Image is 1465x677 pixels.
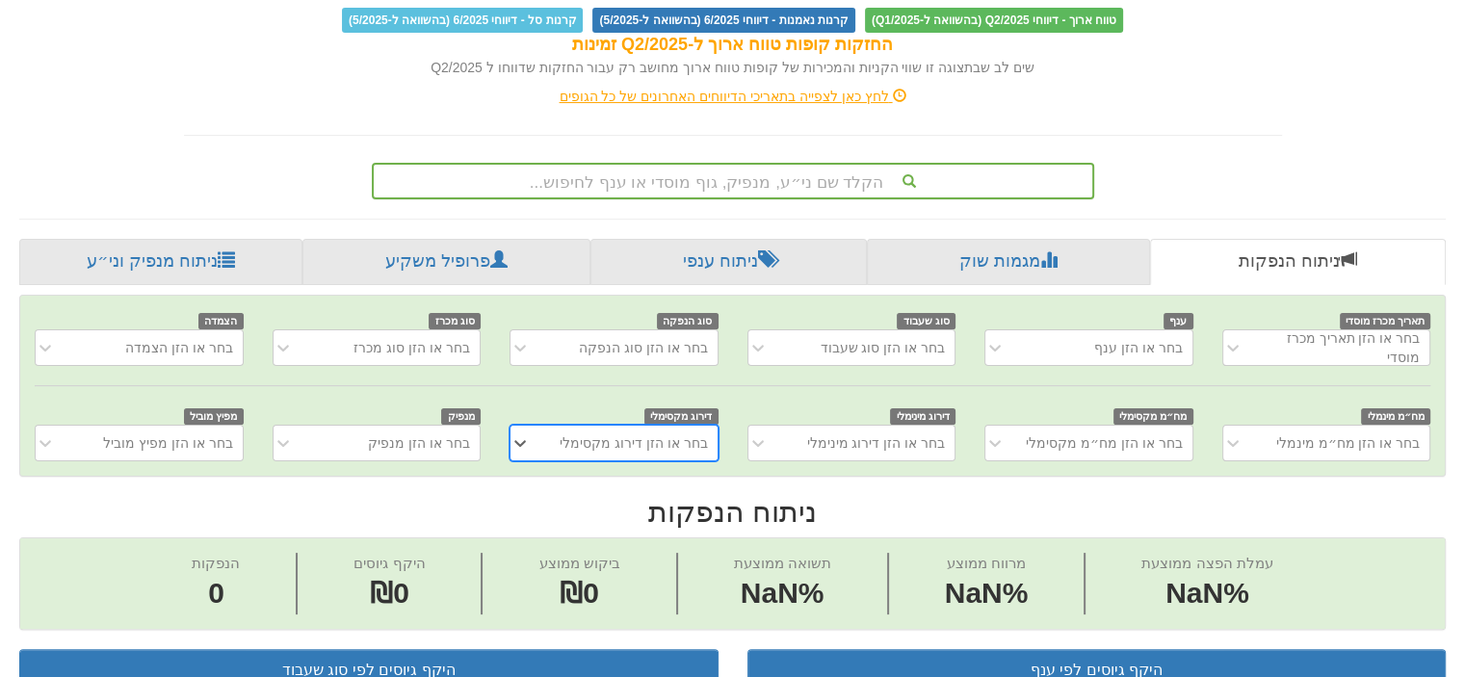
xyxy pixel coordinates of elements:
[538,555,619,571] span: ביקוש ממוצע
[890,408,955,425] span: דירוג מינימלי
[947,555,1026,571] span: מרווח ממוצע
[19,496,1446,528] h2: ניתוח הנפקות
[657,313,719,329] span: סוג הנפקה
[368,433,470,453] div: בחר או הזן מנפיק
[342,8,583,33] span: קרנות סל - דיווחי 6/2025 (בהשוואה ל-5/2025)
[370,577,409,609] span: ₪0
[865,8,1123,33] span: טווח ארוך - דיווחי Q2/2025 (בהשוואה ל-Q1/2025)
[867,239,1151,285] a: מגמות שוק
[1275,433,1420,453] div: בחר או הזן מח״מ מינמלי
[353,338,470,357] div: בחר או הזן סוג מכרז
[945,573,1029,614] span: NaN%
[103,433,233,453] div: בחר או הזן מפיץ מוביל
[198,313,244,329] span: הצמדה
[1141,555,1272,571] span: עמלת הפצה ממוצעת
[560,433,708,453] div: בחר או הזן דירוג מקסימלי
[592,8,854,33] span: קרנות נאמנות - דיווחי 6/2025 (בהשוואה ל-5/2025)
[192,573,240,614] span: 0
[441,408,481,425] span: מנפיק
[184,33,1282,58] div: החזקות קופות טווח ארוך ל-Q2/2025 זמינות
[644,408,719,425] span: דירוג מקסימלי
[1026,433,1183,453] div: בחר או הזן מח״מ מקסימלי
[897,313,955,329] span: סוג שעבוד
[1150,239,1446,285] a: ניתוח הנפקות
[125,338,233,357] div: בחר או הזן הצמדה
[734,573,831,614] span: NaN%
[560,577,599,609] span: ₪0
[19,239,302,285] a: ניתוח מנפיק וני״ע
[1361,408,1430,425] span: מח״מ מינמלי
[820,338,945,357] div: בחר או הזן סוג שעבוד
[374,165,1092,197] div: הקלד שם ני״ע, מנפיק, גוף מוסדי או ענף לחיפוש...
[1255,328,1421,367] div: בחר או הזן תאריך מכרז מוסדי
[806,433,945,453] div: בחר או הזן דירוג מינימלי
[429,313,481,329] span: סוג מכרז
[1094,338,1183,357] div: בחר או הזן ענף
[192,555,240,571] span: הנפקות
[579,338,708,357] div: בחר או הזן סוג הנפקה
[1164,313,1193,329] span: ענף
[1340,313,1430,329] span: תאריך מכרז מוסדי
[1113,408,1193,425] span: מח״מ מקסימלי
[734,555,831,571] span: תשואה ממוצעת
[184,58,1282,77] div: שים לב שבתצוגה זו שווי הקניות והמכירות של קופות טווח ארוך מחושב רק עבור החזקות שדווחו ל Q2/2025
[170,87,1296,106] div: לחץ כאן לצפייה בתאריכי הדיווחים האחרונים של כל הגופים
[590,239,867,285] a: ניתוח ענפי
[184,408,244,425] span: מפיץ מוביל
[302,239,591,285] a: פרופיל משקיע
[353,555,425,571] span: היקף גיוסים
[1141,573,1272,614] span: NaN%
